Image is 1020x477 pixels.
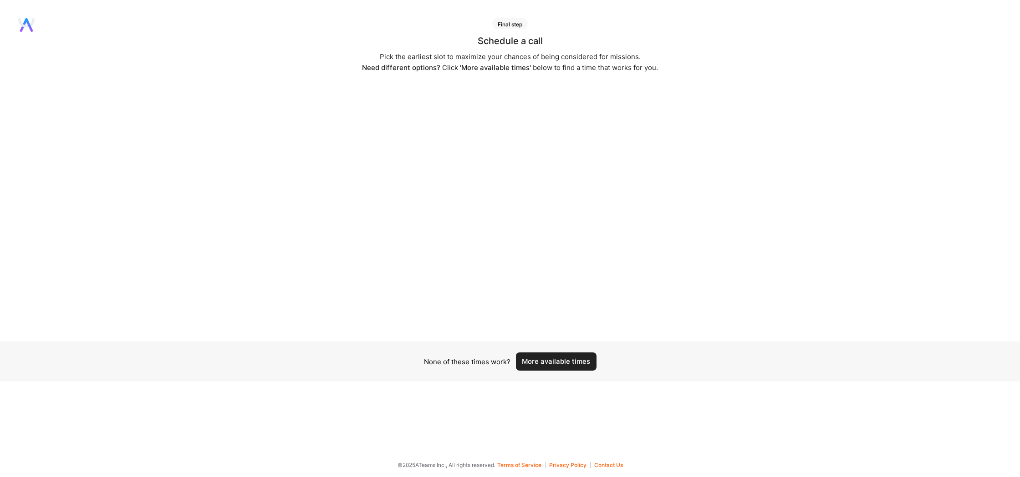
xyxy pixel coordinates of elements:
[594,462,623,468] button: Contact Us
[497,462,546,468] button: Terms of Service
[424,357,510,367] div: None of these times work?
[460,63,531,72] span: 'More available times'
[492,18,528,29] div: Final step
[362,63,440,72] span: Need different options?
[362,51,658,73] div: Pick the earliest slot to maximize your chances of being considered for missions. Click below to ...
[478,36,543,46] div: Schedule a call
[398,460,495,470] span: © 2025 ATeams Inc., All rights reserved.
[549,462,591,468] button: Privacy Policy
[516,352,597,371] button: More available times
